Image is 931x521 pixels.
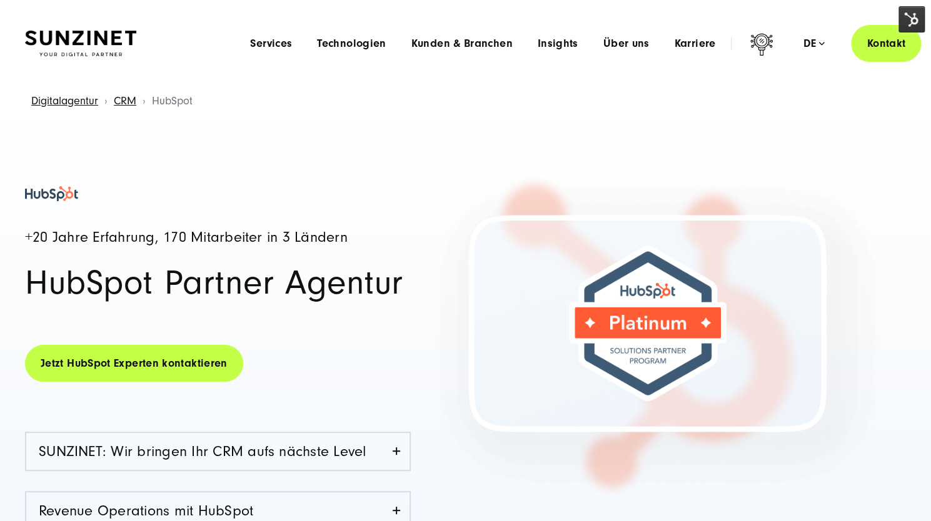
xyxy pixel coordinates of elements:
a: CRM [114,94,136,107]
a: Kunden & Branchen [411,37,513,50]
img: HubSpot Partner Agentur SUNZINET [25,186,78,201]
img: SUNZINET Full Service Digital Agentur [25,31,136,57]
a: Über uns [603,37,650,50]
a: Insights [538,37,578,50]
a: Jetzt HubSpot Experten kontaktieren [25,345,243,382]
a: Karriere [674,37,715,50]
img: HubSpot Tools-Menüschalter [898,6,925,32]
img: Hubspot Platinum Badge | SUNZINET [425,172,892,499]
div: de [803,37,825,50]
h4: +20 Jahre Erfahrung, 170 Mitarbeiter in 3 Ländern [25,230,411,246]
a: Digitalagentur [31,94,98,107]
a: Technologien [317,37,386,50]
span: HubSpot [152,94,193,107]
a: SUNZINET: Wir bringen Ihr CRM aufs nächste Level [26,433,410,470]
a: Kontakt [851,25,921,62]
h1: HubSpot Partner Agentur [25,265,411,300]
a: Services [250,37,292,50]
